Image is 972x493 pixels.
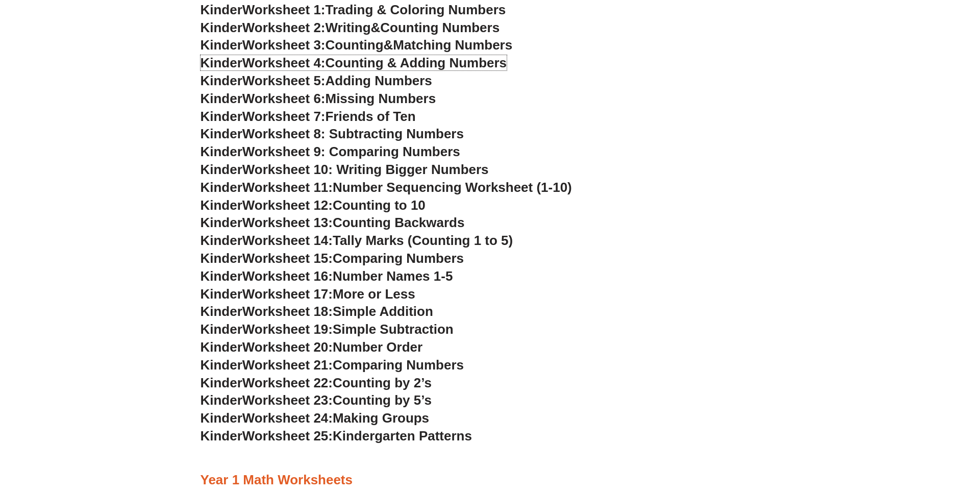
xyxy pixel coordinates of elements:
a: KinderWorksheet 6:Missing Numbers [201,91,436,106]
span: Worksheet 7: [242,109,326,124]
span: Kinder [201,304,242,319]
iframe: Chat Widget [802,378,972,493]
span: Kinder [201,410,242,426]
span: Counting by 5’s [333,392,432,408]
span: Counting [326,37,384,53]
span: Missing Numbers [326,91,436,106]
span: Kinder [201,2,242,17]
span: Worksheet 21: [242,357,333,373]
a: KinderWorksheet 10: Writing Bigger Numbers [201,162,489,177]
span: Worksheet 15: [242,251,333,266]
a: KinderWorksheet 3:Counting&Matching Numbers [201,37,513,53]
span: Kinder [201,91,242,106]
a: KinderWorksheet 1:Trading & Coloring Numbers [201,2,506,17]
span: Worksheet 22: [242,375,333,390]
span: Making Groups [333,410,429,426]
span: Number Order [333,339,422,355]
span: Kindergarten Patterns [333,428,472,443]
a: KinderWorksheet 9: Comparing Numbers [201,144,460,159]
span: Kinder [201,109,242,124]
span: Kinder [201,198,242,213]
span: Number Sequencing Worksheet (1-10) [333,180,572,195]
span: Worksheet 25: [242,428,333,443]
span: Worksheet 10: Writing Bigger Numbers [242,162,489,177]
span: Worksheet 18: [242,304,333,319]
span: Friends of Ten [326,109,416,124]
span: Kinder [201,180,242,195]
span: Worksheet 2: [242,20,326,35]
span: Trading & Coloring Numbers [326,2,506,17]
span: Comparing Numbers [333,251,464,266]
span: Kinder [201,73,242,88]
span: Kinder [201,126,242,141]
span: Counting by 2’s [333,375,432,390]
span: Tally Marks (Counting 1 to 5) [333,233,513,248]
span: Kinder [201,215,242,230]
span: Worksheet 5: [242,73,326,88]
span: Worksheet 8: Subtracting Numbers [242,126,464,141]
span: Kinder [201,162,242,177]
span: Simple Addition [333,304,433,319]
span: Counting to 10 [333,198,426,213]
span: Worksheet 20: [242,339,333,355]
span: Kinder [201,37,242,53]
span: Kinder [201,428,242,443]
span: Worksheet 19: [242,322,333,337]
span: Simple Subtraction [333,322,454,337]
span: Kinder [201,392,242,408]
span: Worksheet 11: [242,180,333,195]
span: Kinder [201,357,242,373]
span: More or Less [333,286,415,302]
span: Worksheet 9: Comparing Numbers [242,144,460,159]
span: Writing [326,20,371,35]
span: Kinder [201,55,242,70]
span: Kinder [201,339,242,355]
a: KinderWorksheet 4:Counting & Adding Numbers [201,55,507,70]
span: Kinder [201,20,242,35]
a: KinderWorksheet 2:Writing&Counting Numbers [201,20,500,35]
span: Worksheet 3: [242,37,326,53]
span: Kinder [201,322,242,337]
span: Worksheet 24: [242,410,333,426]
a: KinderWorksheet 8: Subtracting Numbers [201,126,464,141]
span: Kinder [201,375,242,390]
span: Kinder [201,144,242,159]
h3: Year 1 Math Worksheets [201,472,772,489]
span: Worksheet 13: [242,215,333,230]
a: KinderWorksheet 7:Friends of Ten [201,109,416,124]
span: Counting Backwards [333,215,464,230]
span: Counting Numbers [380,20,500,35]
a: KinderWorksheet 5:Adding Numbers [201,73,432,88]
span: Worksheet 23: [242,392,333,408]
span: Kinder [201,233,242,248]
span: Counting & Adding Numbers [326,55,507,70]
span: Worksheet 16: [242,268,333,284]
span: Adding Numbers [326,73,432,88]
span: Worksheet 17: [242,286,333,302]
span: Kinder [201,268,242,284]
span: Worksheet 6: [242,91,326,106]
span: Kinder [201,286,242,302]
span: Kinder [201,251,242,266]
span: Comparing Numbers [333,357,464,373]
span: Worksheet 1: [242,2,326,17]
span: Matching Numbers [393,37,512,53]
span: Number Names 1-5 [333,268,453,284]
span: Worksheet 14: [242,233,333,248]
span: Worksheet 12: [242,198,333,213]
span: Worksheet 4: [242,55,326,70]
